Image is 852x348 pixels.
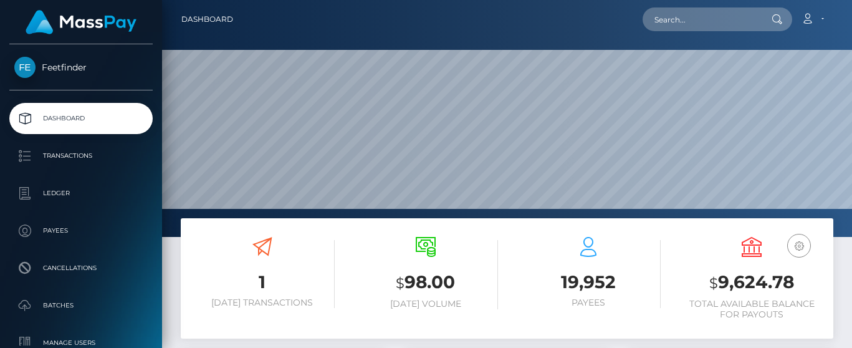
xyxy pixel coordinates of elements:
p: Ledger [14,184,148,203]
h6: Payees [517,297,661,308]
p: Batches [14,296,148,315]
a: Payees [9,215,153,246]
p: Transactions [14,147,148,165]
h3: 19,952 [517,270,661,294]
input: Search... [643,7,760,31]
p: Cancellations [14,259,148,278]
a: Dashboard [9,103,153,134]
p: Dashboard [14,109,148,128]
span: Feetfinder [9,62,153,73]
img: MassPay Logo [26,10,136,34]
img: Feetfinder [14,57,36,78]
a: Cancellations [9,253,153,284]
p: Payees [14,221,148,240]
a: Batches [9,290,153,321]
a: Dashboard [181,6,233,32]
a: Transactions [9,140,153,172]
small: $ [396,274,404,292]
h3: 1 [190,270,335,294]
h6: [DATE] Volume [353,299,498,309]
h6: [DATE] Transactions [190,297,335,308]
h3: 98.00 [353,270,498,296]
h6: Total Available Balance for Payouts [679,299,824,320]
h3: 9,624.78 [679,270,824,296]
a: Ledger [9,178,153,209]
small: $ [709,274,718,292]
